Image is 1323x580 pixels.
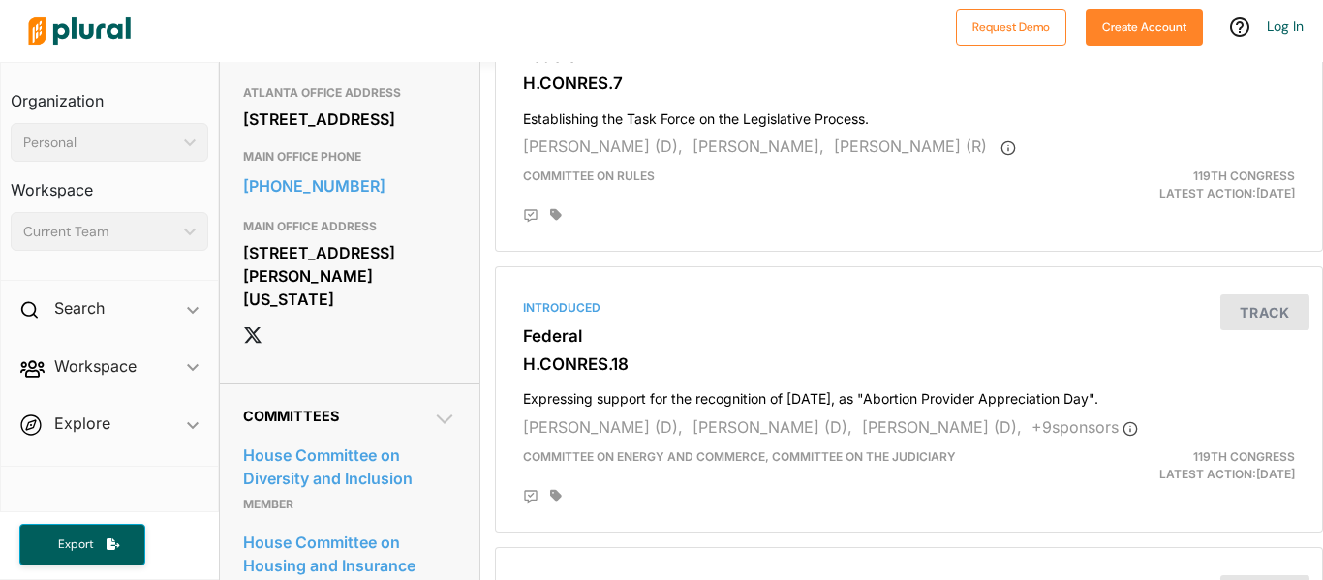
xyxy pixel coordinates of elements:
span: Committees [243,408,339,424]
h3: H.CONRES.18 [523,354,1295,374]
div: Latest Action: [DATE] [1042,168,1309,202]
div: Introduced [523,299,1295,317]
a: Log In [1267,17,1304,35]
div: [STREET_ADDRESS][PERSON_NAME][US_STATE] [243,238,456,314]
h3: MAIN OFFICE PHONE [243,145,456,168]
button: Track [1220,294,1309,330]
h4: Expressing support for the recognition of [DATE], as "Abortion Provider Appreciation Day". [523,382,1295,408]
button: Create Account [1086,9,1203,46]
a: Create Account [1086,15,1203,36]
span: [PERSON_NAME] (D), [523,137,683,156]
h3: MAIN OFFICE ADDRESS [243,215,456,238]
button: Request Demo [956,9,1066,46]
span: Export [45,536,107,553]
div: Add Position Statement [523,208,538,224]
span: [PERSON_NAME], [692,137,824,156]
h3: Organization [11,73,208,115]
span: 119th Congress [1193,168,1295,183]
span: [PERSON_NAME] (R) [834,137,987,156]
a: House Committee on Housing and Insurance [243,528,456,580]
h3: H.CONRES.7 [523,74,1295,93]
a: Request Demo [956,15,1066,36]
span: [PERSON_NAME] (D), [862,417,1022,437]
span: Committee on Rules [523,168,655,183]
h3: ATLANTA OFFICE ADDRESS [243,81,456,105]
span: + 9 sponsor s [1031,417,1138,437]
h2: Search [54,297,105,319]
div: Add tags [550,208,562,222]
div: [STREET_ADDRESS] [243,105,456,134]
h3: Workspace [11,162,208,204]
span: Committee on Energy and Commerce, Committee on the Judiciary [523,449,956,464]
span: [PERSON_NAME] (D), [523,417,683,437]
div: Personal [23,133,176,153]
a: House Committee on Diversity and Inclusion [243,441,456,493]
div: Add Position Statement [523,489,538,504]
span: [PERSON_NAME] (D), [692,417,852,437]
h4: Establishing the Task Force on the Legislative Process. [523,102,1295,128]
div: Latest Action: [DATE] [1042,448,1309,483]
div: Current Team [23,222,176,242]
h3: Federal [523,326,1295,346]
span: 119th Congress [1193,449,1295,464]
p: Member [243,493,456,516]
div: Add tags [550,489,562,503]
button: Export [19,524,145,565]
a: [PHONE_NUMBER] [243,171,456,200]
